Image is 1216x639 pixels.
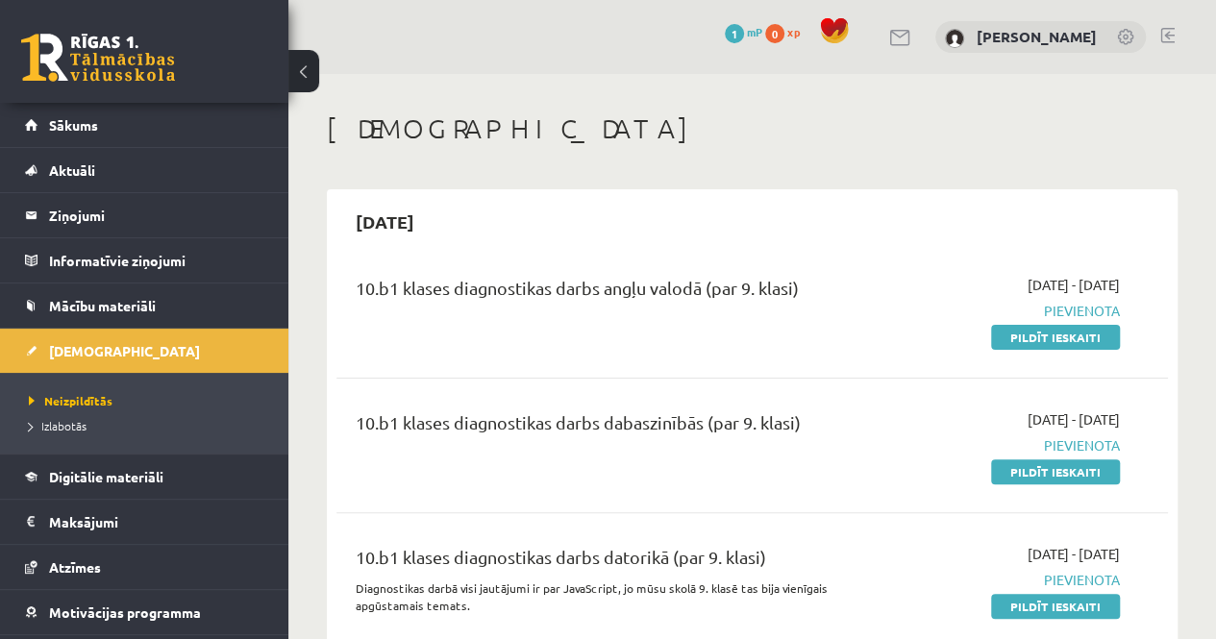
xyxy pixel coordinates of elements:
legend: Informatīvie ziņojumi [49,238,264,283]
span: [DATE] - [DATE] [1028,275,1120,295]
span: Digitālie materiāli [49,468,163,485]
p: Diagnostikas darbā visi jautājumi ir par JavaScript, jo mūsu skolā 9. klasē tas bija vienīgais ap... [356,579,856,614]
a: Digitālie materiāli [25,455,264,499]
a: Ziņojumi [25,193,264,237]
span: Pievienota [884,301,1120,321]
legend: Maksājumi [49,500,264,544]
h2: [DATE] [336,199,434,244]
span: [DATE] - [DATE] [1028,409,1120,430]
a: Mācību materiāli [25,283,264,328]
a: Rīgas 1. Tālmācības vidusskola [21,34,175,82]
span: [DATE] - [DATE] [1028,544,1120,564]
a: Pildīt ieskaiti [991,459,1120,484]
a: [DEMOGRAPHIC_DATA] [25,329,264,373]
legend: Ziņojumi [49,193,264,237]
img: Elīna Freimane [945,29,964,48]
a: 0 xp [765,24,809,39]
span: Pievienota [884,570,1120,590]
span: 1 [725,24,744,43]
a: Pildīt ieskaiti [991,594,1120,619]
a: 1 mP [725,24,762,39]
a: Pildīt ieskaiti [991,325,1120,350]
a: Motivācijas programma [25,590,264,634]
span: Motivācijas programma [49,603,201,621]
span: Sākums [49,116,98,134]
div: 10.b1 klases diagnostikas darbs datorikā (par 9. klasi) [356,544,856,579]
a: Sākums [25,103,264,147]
a: Aktuāli [25,148,264,192]
a: Informatīvie ziņojumi [25,238,264,283]
span: [DEMOGRAPHIC_DATA] [49,342,200,359]
span: Atzīmes [49,558,101,576]
a: Maksājumi [25,500,264,544]
a: Atzīmes [25,545,264,589]
a: Izlabotās [29,417,269,434]
span: 0 [765,24,784,43]
span: Aktuāli [49,161,95,179]
span: Mācību materiāli [49,297,156,314]
div: 10.b1 klases diagnostikas darbs angļu valodā (par 9. klasi) [356,275,856,310]
span: Pievienota [884,435,1120,455]
a: [PERSON_NAME] [977,27,1097,46]
span: xp [787,24,800,39]
a: Neizpildītās [29,392,269,409]
span: mP [747,24,762,39]
span: Neizpildītās [29,393,112,408]
div: 10.b1 klases diagnostikas darbs dabaszinībās (par 9. klasi) [356,409,856,445]
h1: [DEMOGRAPHIC_DATA] [327,112,1178,145]
span: Izlabotās [29,418,87,433]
